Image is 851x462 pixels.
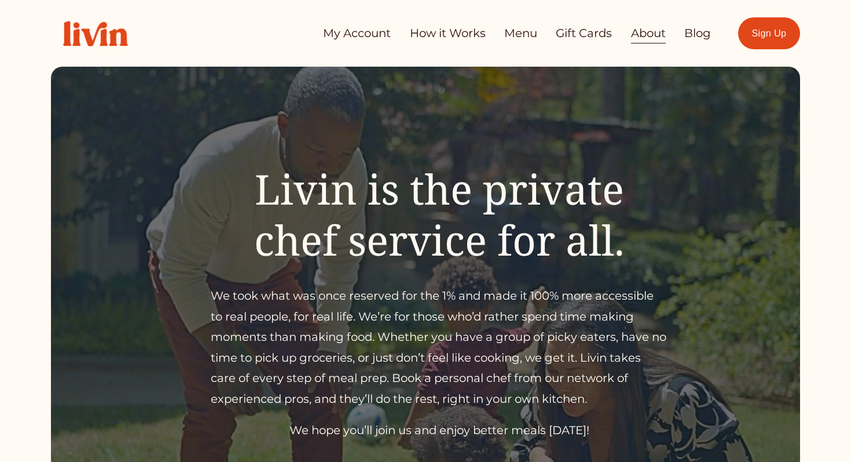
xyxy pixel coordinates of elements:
[738,17,800,49] a: Sign Up
[254,161,634,267] span: Livin is the private chef service for all.
[51,9,140,59] img: Livin
[410,22,486,45] a: How it Works
[323,22,391,45] a: My Account
[631,22,666,45] a: About
[211,289,669,406] span: We took what was once reserved for the 1% and made it 100% more accessible to real people, for re...
[556,22,612,45] a: Gift Cards
[504,22,537,45] a: Menu
[289,423,589,437] span: We hope you’ll join us and enjoy better meals [DATE]!
[684,22,711,45] a: Blog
